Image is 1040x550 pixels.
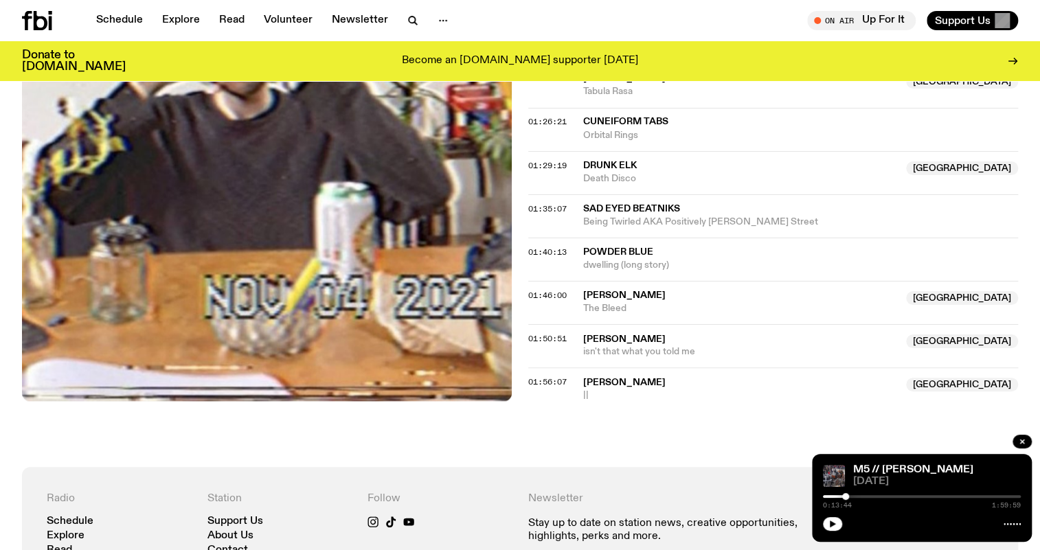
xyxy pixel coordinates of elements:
h4: Radio [47,492,191,505]
a: Newsletter [324,11,396,30]
span: [GEOGRAPHIC_DATA] [906,75,1018,89]
h3: Donate to [DOMAIN_NAME] [22,49,126,73]
span: Cuneiform Tabs [583,117,668,126]
span: Sad Eyed Beatniks [583,203,680,213]
button: On AirUp For It [807,11,916,30]
span: 01:56:07 [528,376,567,387]
a: Volunteer [256,11,321,30]
span: [GEOGRAPHIC_DATA] [906,161,1018,175]
a: Explore [47,531,84,541]
span: [PERSON_NAME] [583,377,666,387]
a: Read [211,11,253,30]
span: 01:40:13 [528,246,567,257]
a: Schedule [88,11,151,30]
h4: Station [207,492,352,505]
button: 01:35:07 [528,205,567,212]
span: 01:50:51 [528,332,567,343]
button: Support Us [927,11,1018,30]
span: [PERSON_NAME] [583,290,666,299]
span: 01:46:00 [528,289,567,300]
span: || [583,388,898,401]
span: Death Disco [583,172,898,185]
button: 01:29:19 [528,161,567,169]
h4: Follow [368,492,512,505]
p: Stay up to date on station news, creative opportunities, highlights, perks and more. [528,516,833,542]
span: Being Twirled AKA Positively [PERSON_NAME] Street [583,215,1018,228]
span: isn't that what you told me [583,345,898,358]
button: 01:26:21 [528,118,567,126]
span: 01:26:21 [528,116,567,127]
span: dwelling (long story) [583,258,1018,271]
span: The Bleed [583,301,898,314]
h4: Newsletter [528,492,833,505]
button: 01:40:13 [528,248,567,255]
a: Schedule [47,516,93,527]
a: M5 // [PERSON_NAME] [853,464,973,475]
span: Powder Blue [583,247,653,256]
span: 01:29:19 [528,159,567,170]
span: [DATE] [853,477,1021,487]
button: 01:22:36 [528,75,567,82]
button: 01:46:00 [528,291,567,299]
span: [PERSON_NAME] [583,334,666,343]
span: [GEOGRAPHIC_DATA] [906,291,1018,305]
p: Become an [DOMAIN_NAME] supporter [DATE] [402,55,638,67]
span: [GEOGRAPHIC_DATA] [906,334,1018,348]
button: 01:56:07 [528,378,567,385]
span: Tabula Rasa [583,85,898,98]
span: 1:59:59 [992,502,1021,509]
a: Explore [154,11,208,30]
span: 01:35:07 [528,203,567,214]
button: 01:50:51 [528,334,567,342]
a: About Us [207,531,253,541]
span: [GEOGRAPHIC_DATA] [906,378,1018,391]
span: Orbital Rings [583,128,1018,141]
span: Drunk Elk [583,160,637,170]
span: 0:13:44 [823,502,852,509]
a: Support Us [207,516,263,527]
span: Support Us [935,14,991,27]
